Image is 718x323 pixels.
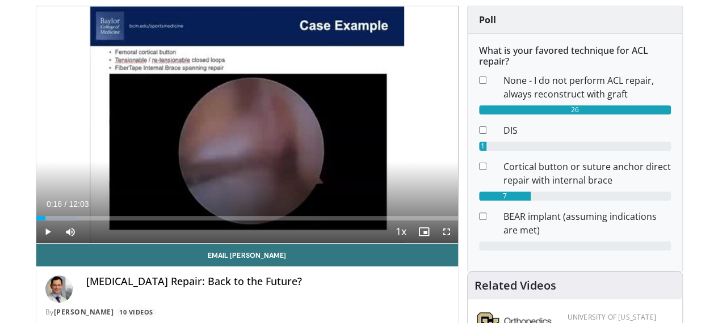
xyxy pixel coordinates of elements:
[116,308,157,317] a: 10 Videos
[36,216,458,220] div: Progress Bar
[435,220,458,243] button: Fullscreen
[479,142,486,151] div: 1
[36,220,59,243] button: Play
[36,6,458,244] video-js: Video Player
[479,45,671,67] h6: What is your favored technique for ACL repair?
[479,192,531,201] div: 7
[495,124,679,137] dd: DIS
[479,14,496,26] strong: Poll
[54,307,114,317] a: [PERSON_NAME]
[495,210,679,237] dd: BEAR implant (assuming indications are met)
[59,220,82,243] button: Mute
[413,220,435,243] button: Enable picture-in-picture mode
[495,160,679,187] dd: Cortical button or suture anchor direct repair with internal brace
[390,220,413,243] button: Playback Rate
[65,199,67,209] span: /
[69,199,89,209] span: 12:03
[47,199,62,209] span: 0:16
[479,105,671,114] div: 26
[475,279,556,292] h4: Related Videos
[86,275,449,288] h4: [MEDICAL_DATA] Repair: Back to the Future?
[45,275,73,303] img: Avatar
[495,74,679,101] dd: None - I do not perform ACL repair, always reconstruct with graft
[36,244,458,266] a: Email [PERSON_NAME]
[45,307,449,317] div: By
